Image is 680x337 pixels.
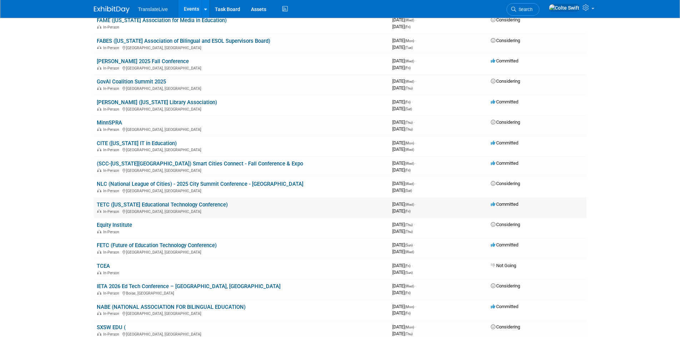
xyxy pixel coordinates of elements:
[97,127,101,131] img: In-Person Event
[103,209,121,214] span: In-Person
[392,24,410,29] span: [DATE]
[97,332,101,336] img: In-Person Event
[392,249,414,254] span: [DATE]
[392,58,416,63] span: [DATE]
[414,119,415,125] span: -
[491,140,518,145] span: Committed
[405,148,414,152] span: (Wed)
[491,38,520,43] span: Considering
[103,148,121,152] span: In-Person
[491,222,520,227] span: Considering
[405,107,412,111] span: (Sat)
[392,229,413,234] span: [DATE]
[97,160,303,167] a: (SCC-[US_STATE][GEOGRAPHIC_DATA]) Smart Cities Connect - Fall Conference & Expo
[97,311,101,315] img: In-Person Event
[97,126,387,132] div: [GEOGRAPHIC_DATA], [GEOGRAPHIC_DATA]
[392,147,414,152] span: [DATE]
[97,189,101,192] img: In-Person Event
[97,167,387,173] div: [GEOGRAPHIC_DATA], [GEOGRAPHIC_DATA]
[97,181,303,187] a: NLC (National League of Cities) - 2025 City Summit Conference - [GEOGRAPHIC_DATA]
[97,38,270,44] a: FABES ([US_STATE] Association of Bilingual and ESOL Supervisors Board)
[103,250,121,255] span: In-Person
[392,85,413,91] span: [DATE]
[491,304,518,309] span: Committed
[97,271,101,274] img: In-Person Event
[405,325,414,329] span: (Mon)
[491,242,518,247] span: Committed
[415,78,416,84] span: -
[103,332,121,337] span: In-Person
[392,181,416,186] span: [DATE]
[491,119,520,125] span: Considering
[392,188,412,193] span: [DATE]
[491,78,520,84] span: Considering
[97,148,101,151] img: In-Person Event
[405,168,410,172] span: (Fri)
[415,201,416,207] span: -
[392,45,413,50] span: [DATE]
[414,222,415,227] span: -
[405,100,410,104] span: (Fri)
[491,263,516,268] span: Not Going
[392,106,412,111] span: [DATE]
[405,141,414,145] span: (Mon)
[405,127,413,131] span: (Thu)
[103,86,121,91] span: In-Person
[491,58,518,63] span: Committed
[405,80,414,83] span: (Wed)
[392,99,413,104] span: [DATE]
[97,107,101,111] img: In-Person Event
[415,140,416,145] span: -
[392,270,413,275] span: [DATE]
[405,162,414,165] span: (Wed)
[405,66,410,70] span: (Fri)
[392,242,415,247] span: [DATE]
[97,168,101,172] img: In-Person Event
[405,264,410,268] span: (Fri)
[97,85,387,91] div: [GEOGRAPHIC_DATA], [GEOGRAPHIC_DATA]
[392,140,416,145] span: [DATE]
[392,38,416,43] span: [DATE]
[97,290,387,296] div: Boise, [GEOGRAPHIC_DATA]
[405,203,414,206] span: (Wed)
[405,250,414,254] span: (Wed)
[415,283,416,289] span: -
[415,58,416,63] span: -
[97,222,132,228] a: Equity Institute
[405,332,413,336] span: (Thu)
[103,271,121,275] span: In-Person
[392,160,416,166] span: [DATE]
[97,58,189,65] a: [PERSON_NAME] 2025 Fall Conference
[97,188,387,193] div: [GEOGRAPHIC_DATA], [GEOGRAPHIC_DATA]
[405,209,410,213] span: (Fri)
[392,263,413,268] span: [DATE]
[415,17,416,22] span: -
[97,291,101,295] img: In-Person Event
[392,167,410,173] span: [DATE]
[392,283,416,289] span: [DATE]
[103,66,121,71] span: In-Person
[414,242,415,247] span: -
[415,181,416,186] span: -
[97,86,101,90] img: In-Person Event
[491,181,520,186] span: Considering
[415,324,416,330] span: -
[97,242,217,249] a: FETC (Future of Education Technology Conference)
[97,283,281,290] a: IETA 2026 Ed Tech Conference – [GEOGRAPHIC_DATA], [GEOGRAPHIC_DATA]
[392,324,416,330] span: [DATE]
[97,230,101,233] img: In-Person Event
[97,140,177,147] a: CITE ([US_STATE] IT in Education)
[97,209,101,213] img: In-Person Event
[94,6,130,13] img: ExhibitDay
[97,249,387,255] div: [GEOGRAPHIC_DATA], [GEOGRAPHIC_DATA]
[97,119,122,126] a: MinnSPRA
[97,65,387,71] div: [GEOGRAPHIC_DATA], [GEOGRAPHIC_DATA]
[97,304,246,310] a: NABE (NATIONAL ASSOCIATION FOR BILINGUAL EDUCATION)
[97,310,387,316] div: [GEOGRAPHIC_DATA], [GEOGRAPHIC_DATA]
[491,324,520,330] span: Considering
[405,230,413,234] span: (Thu)
[405,305,414,309] span: (Mon)
[97,46,101,49] img: In-Person Event
[405,39,414,43] span: (Mon)
[103,189,121,193] span: In-Person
